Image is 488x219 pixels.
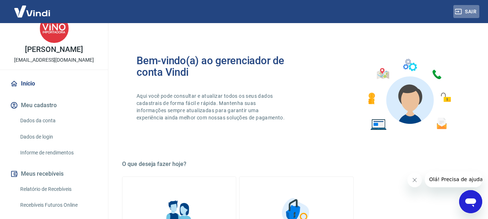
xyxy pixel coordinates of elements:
[459,190,482,213] iframe: Botão para abrir a janela de mensagens
[137,55,297,78] h2: Bem-vindo(a) ao gerenciador de conta Vindi
[407,173,422,187] iframe: Fechar mensagem
[25,46,83,53] p: [PERSON_NAME]
[9,0,56,22] img: Vindi
[425,171,482,187] iframe: Mensagem da empresa
[9,97,99,113] button: Meu cadastro
[17,145,99,160] a: Informe de rendimentos
[4,5,61,11] span: Olá! Precisa de ajuda?
[362,55,456,135] img: Imagem de um avatar masculino com diversos icones exemplificando as funcionalidades do gerenciado...
[14,56,94,64] p: [EMAIL_ADDRESS][DOMAIN_NAME]
[17,182,99,197] a: Relatório de Recebíveis
[17,113,99,128] a: Dados da conta
[17,130,99,144] a: Dados de login
[40,14,69,43] img: 93aed47e-af9f-4661-aa8f-f3a1196920f8.jpeg
[17,198,99,213] a: Recebíveis Futuros Online
[453,5,479,18] button: Sair
[9,166,99,182] button: Meus recebíveis
[137,92,286,121] p: Aqui você pode consultar e atualizar todos os seus dados cadastrais de forma fácil e rápida. Mant...
[122,161,471,168] h5: O que deseja fazer hoje?
[9,76,99,92] a: Início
